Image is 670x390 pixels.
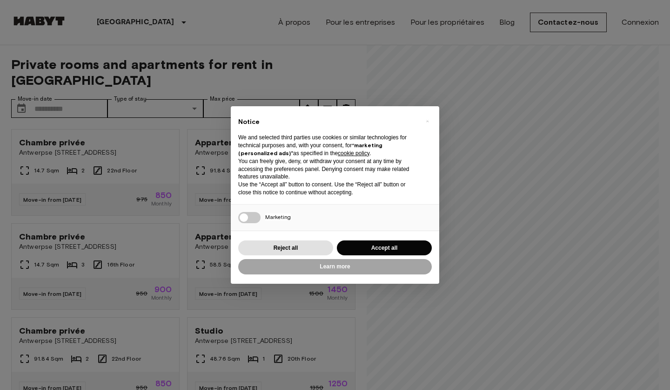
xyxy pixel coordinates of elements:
p: You can freely give, deny, or withdraw your consent at any time by accessing the preferences pane... [238,157,417,181]
h2: Notice [238,117,417,127]
button: Close this notice [420,114,435,129]
button: Accept all [337,240,432,256]
button: Reject all [238,240,333,256]
p: Use the “Accept all” button to consent. Use the “Reject all” button or close this notice to conti... [238,181,417,197]
strong: “marketing (personalized ads)” [238,142,382,157]
button: Learn more [238,259,432,274]
p: We and selected third parties use cookies or similar technologies for technical purposes and, wit... [238,134,417,157]
span: Marketing [265,213,291,220]
a: cookie policy [338,150,369,157]
span: × [426,116,429,127]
